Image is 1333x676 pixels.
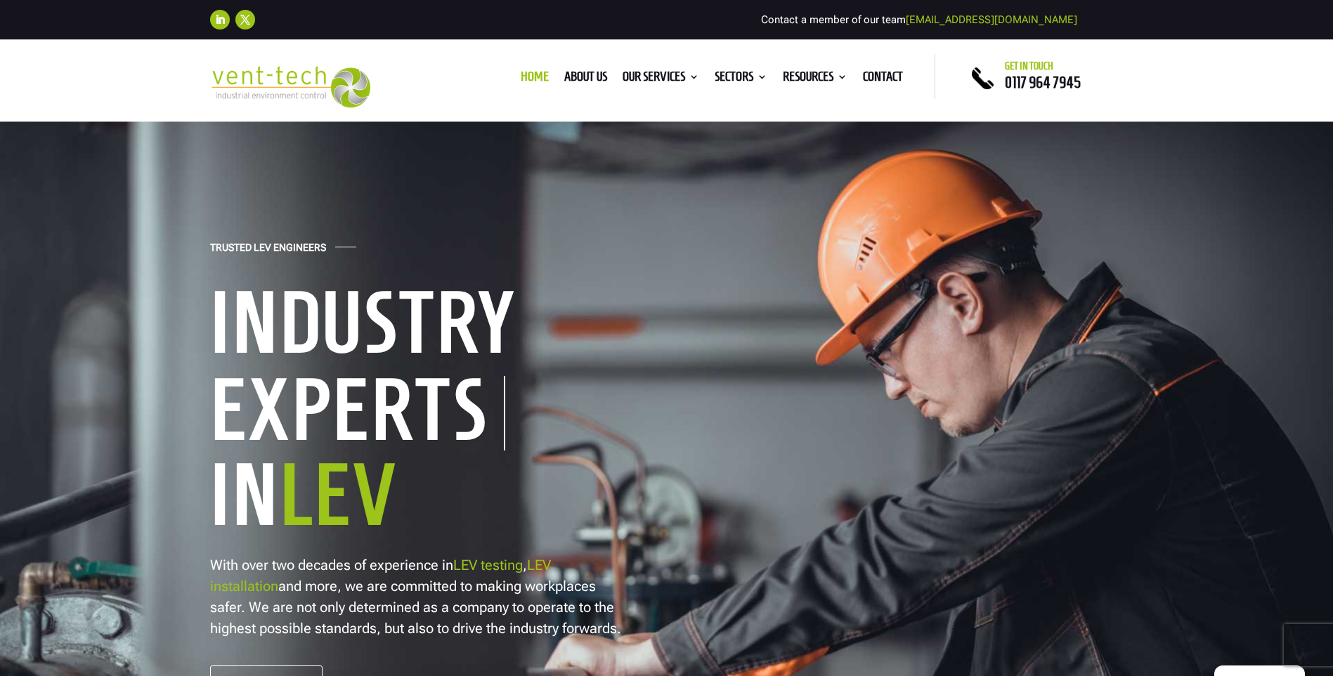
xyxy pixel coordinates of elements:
h1: In [210,450,646,546]
a: Home [521,72,549,87]
span: LEV [280,448,398,540]
h1: Experts [210,376,505,450]
span: Contact a member of our team [761,13,1077,26]
a: Follow on LinkedIn [210,10,230,30]
a: Sectors [715,72,767,87]
a: Contact [863,72,903,87]
h1: Industry [210,278,646,374]
img: 2023-09-27T08_35_16.549ZVENT-TECH---Clear-background [210,66,371,108]
a: LEV testing [453,557,523,573]
a: [EMAIL_ADDRESS][DOMAIN_NAME] [906,13,1077,26]
span: Get in touch [1005,60,1053,72]
a: Resources [783,72,847,87]
a: 0117 964 7945 [1005,74,1081,91]
a: Our Services [623,72,699,87]
p: With over two decades of experience in , and more, we are committed to making workplaces safer. W... [210,554,625,639]
h4: Trusted LEV Engineers [210,242,326,261]
a: Follow on X [235,10,255,30]
a: About us [564,72,607,87]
